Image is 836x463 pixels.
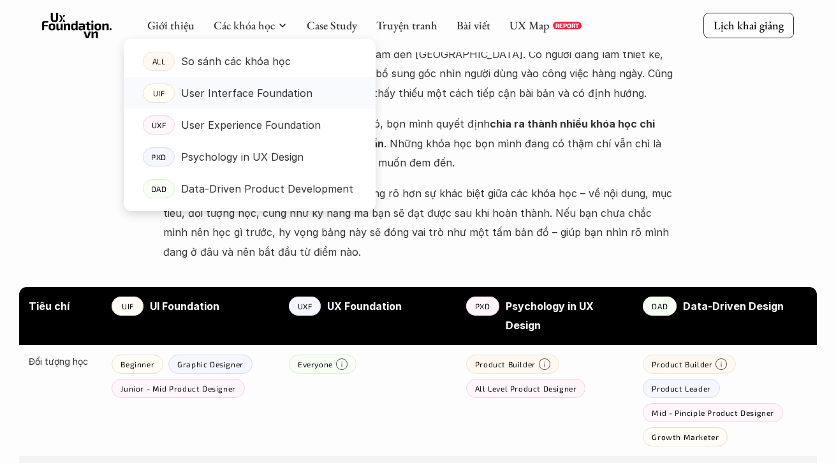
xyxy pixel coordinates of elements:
p: Product Builder [652,360,712,369]
strong: Data-Driven Design [683,300,784,312]
a: DADData-Driven Product Development [124,173,376,205]
a: UX Map [510,18,550,33]
p: Junior - Mid Product Designer [121,384,235,393]
p: All Level Product Designer [475,384,577,393]
p: Graphic Designer [177,360,244,369]
a: UXFUser Experience Foundation [124,109,376,141]
p: DAD [652,302,668,311]
p: Product Builder [475,360,536,369]
p: UXF [151,121,166,129]
strong: UI Foundation [150,300,219,312]
p: Product Leader [652,384,710,393]
a: Bài viết [457,18,490,33]
p: Everyone [298,360,333,369]
p: UIF [122,302,134,311]
strong: UX Foundation [327,300,402,312]
a: Lịch khai giảng [703,13,794,38]
p: Data-Driven Product Development [181,179,353,198]
a: ALLSo sánh các khóa học [124,45,376,77]
p: UIF [152,89,165,98]
p: Beginner [121,360,154,369]
p: Các kiến thức về UX rất rộng và khó. Do đó, bọn mình quyết định . Những khóa học bọn mình đang có... [163,114,673,172]
strong: Psychology in UX Design [506,300,596,332]
p: Psychology in UX Design [181,147,304,166]
p: REPORT [555,22,579,29]
p: User Interface Foundation [181,84,312,103]
a: PXDPsychology in UX Design [124,141,376,173]
p: DAD [150,184,166,193]
p: Growth Marketer [652,432,719,441]
p: User Experience Foundation [181,115,321,135]
strong: Tiêu chí [29,300,70,312]
a: UIFUser Interface Foundation [124,77,376,109]
p: PXD [475,302,490,311]
a: Truyện tranh [376,18,437,33]
p: Lịch khai giảng [714,18,784,33]
p: Mid - Pinciple Product Designer [652,408,774,417]
a: Case Study [307,18,357,33]
p: Bảng so sánh dưới đây sẽ giúp bạn hình dung rõ hơn sự khác biệt giữa các khóa học – về nội dung, ... [163,184,673,261]
p: ALL [152,57,165,66]
p: PXD [151,152,166,161]
p: UXF [298,302,312,311]
a: Các khóa học [214,18,275,33]
p: Đối tượng học [29,355,99,368]
a: Giới thiệu [147,18,194,33]
p: So sánh các khóa học [181,52,291,71]
p: Mỗi người có một lộ trình phù hợp khác nhau, tùy thuộc vào background và mục đích học của mỗi ngư... [163,26,673,103]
